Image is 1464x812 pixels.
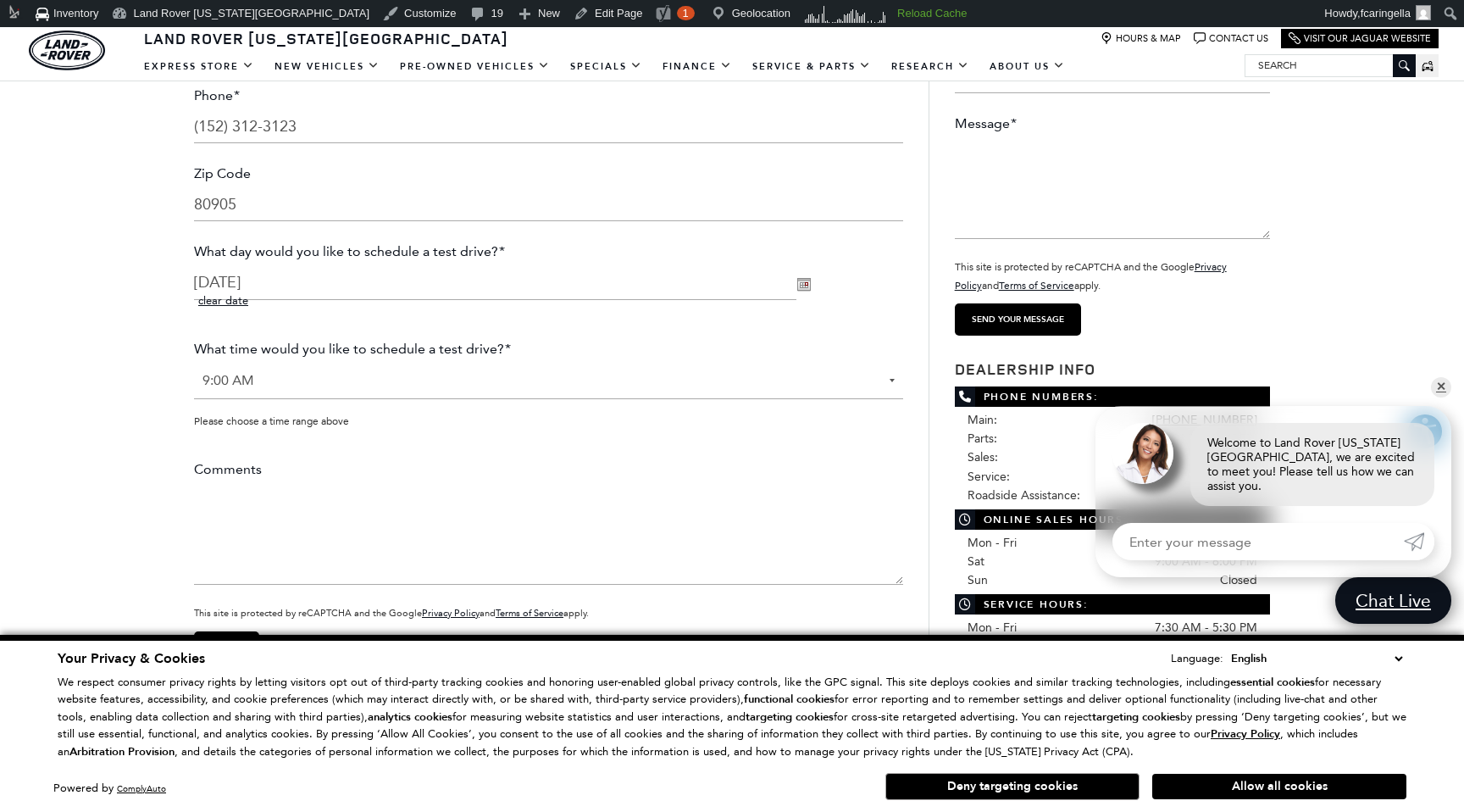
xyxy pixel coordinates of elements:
[1230,675,1315,690] strong: essential cookies
[682,7,688,19] span: 1
[1361,7,1411,19] span: fcaringella
[1101,32,1181,45] a: Hours & Map
[796,278,811,292] img: ...
[194,164,251,183] label: Zip Code
[1347,589,1439,612] span: Chat Live
[742,52,881,81] a: Service & Parts
[1220,571,1257,590] span: Closed
[1171,653,1223,664] div: Language:
[955,387,1270,407] span: Phone Numbers:
[968,450,998,464] span: Sales:
[1112,523,1404,560] input: Enter your message
[1194,32,1268,45] a: Contact Us
[198,294,248,307] a: clear date
[1227,649,1406,668] select: Language Select
[955,303,1081,336] input: Send your message
[955,361,1270,378] h3: Dealership Info
[560,52,652,81] a: Specials
[134,52,264,81] a: EXPRESS STORE
[746,709,834,725] strong: targeting cookies
[1245,55,1415,75] input: Search
[955,114,1017,133] label: Message
[194,460,262,479] label: Comments
[58,649,205,668] span: Your Privacy & Cookies
[968,573,988,587] span: Sun
[968,554,984,569] span: Sat
[144,28,508,48] span: Land Rover [US_STATE][GEOGRAPHIC_DATA]
[955,261,1227,292] small: This site is protected by reCAPTCHA and the Google and apply.
[955,594,1270,615] span: Service Hours:
[53,783,166,794] div: Powered by
[968,536,1017,550] span: Mon - Fri
[744,692,835,707] strong: functional cookies
[422,608,480,619] a: Privacy Policy
[897,7,967,19] strong: Reload Cache
[117,783,166,794] a: ComplyAuto
[194,340,511,359] label: What time would you like to schedule a test drive?
[968,413,997,427] span: Main:
[652,52,742,81] a: Finance
[1092,709,1180,725] strong: targeting cookies
[885,773,1140,800] button: Deny targeting cookies
[496,608,563,619] a: Terms of Service
[799,3,891,26] img: Visitors over 48 hours. Click for more Clicky Site Stats.
[968,431,997,446] span: Parts:
[194,242,505,261] label: What day would you like to schedule a test drive?
[58,674,1406,761] p: We respect consumer privacy rights by letting visitors opt out of third-party tracking cookies an...
[1404,523,1434,560] a: Submit
[194,86,240,105] label: Phone
[390,52,560,81] a: Pre-Owned Vehicles
[194,631,259,664] input: Submit
[1152,774,1406,799] button: Allow all cookies
[955,137,1270,239] textarea: Message*
[881,52,979,81] a: Research
[968,488,1080,503] span: Roadside Assistance:
[1190,423,1434,506] div: Welcome to Land Rover [US_STATE][GEOGRAPHIC_DATA], we are excited to meet you! Please tell us how...
[29,31,105,70] img: Land Rover
[264,52,390,81] a: New Vehicles
[194,608,589,619] small: This site is protected by reCAPTCHA and the Google and apply.
[29,31,105,70] a: land-rover
[999,280,1074,292] a: Terms of Service
[968,620,1017,635] span: Mon - Fri
[979,52,1075,81] a: About Us
[1211,726,1280,742] u: Privacy Policy
[194,412,349,431] div: Please choose a time range above
[1112,423,1173,484] img: Agent profile photo
[69,744,175,759] strong: Arbitration Provision
[1289,32,1431,45] a: Visit Our Jaguar Website
[968,470,1010,484] span: Service:
[1335,577,1451,624] a: Chat Live
[1155,619,1257,637] span: 7:30 AM - 5:30 PM
[134,28,518,48] a: Land Rover [US_STATE][GEOGRAPHIC_DATA]
[134,52,1075,81] nav: Main Navigation
[368,709,452,725] strong: analytics cookies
